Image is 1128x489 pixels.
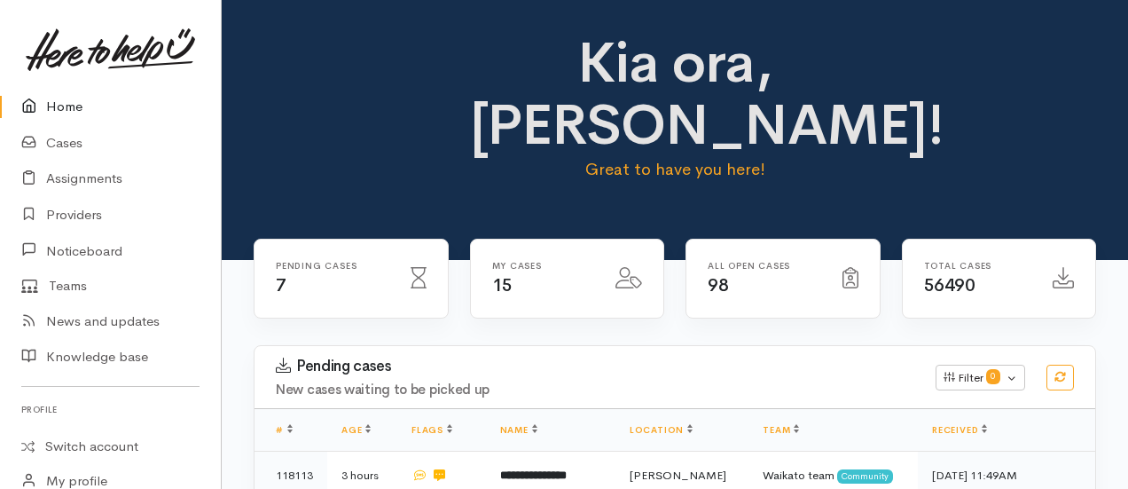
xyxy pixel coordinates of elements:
span: Community [837,469,893,484]
a: Name [500,424,537,436]
h6: Profile [21,398,200,422]
button: Filter0 [936,365,1025,391]
a: # [276,424,293,436]
span: [PERSON_NAME] [630,468,726,483]
p: Great to have you here! [470,157,881,182]
h1: Kia ora, [PERSON_NAME]! [470,32,881,157]
h6: Total cases [924,261,1032,271]
a: Location [630,424,693,436]
h6: My cases [492,261,595,271]
h4: New cases waiting to be picked up [276,383,914,398]
h6: All Open cases [708,261,821,271]
a: Flags [411,424,452,436]
a: Received [932,424,987,436]
a: Age [341,424,371,436]
a: Team [763,424,799,436]
span: 7 [276,274,286,296]
h3: Pending cases [276,358,914,375]
span: 15 [492,274,513,296]
h6: Pending cases [276,261,389,271]
span: 98 [708,274,728,296]
span: 0 [986,369,1000,383]
span: 56490 [924,274,975,296]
